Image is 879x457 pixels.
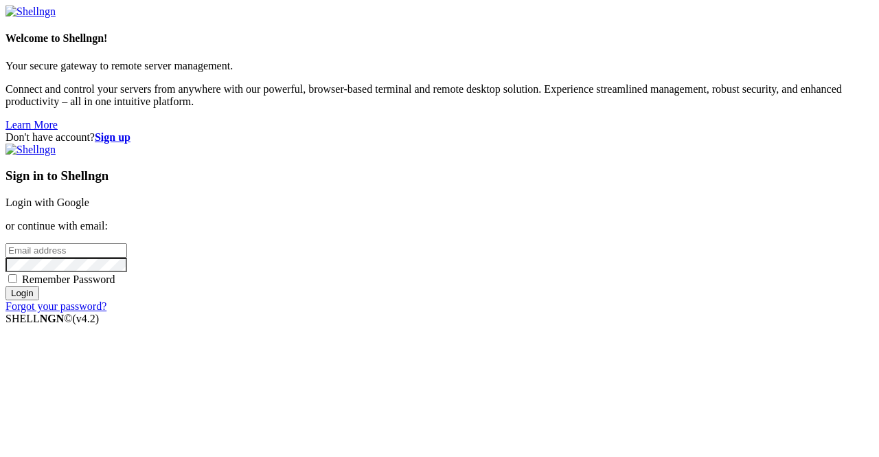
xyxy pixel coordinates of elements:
input: Remember Password [8,274,17,283]
span: 4.2.0 [73,313,100,324]
p: or continue with email: [5,220,874,232]
h4: Welcome to Shellngn! [5,32,874,45]
img: Shellngn [5,5,56,18]
p: Your secure gateway to remote server management. [5,60,874,72]
p: Connect and control your servers from anywhere with our powerful, browser-based terminal and remo... [5,83,874,108]
a: Learn More [5,119,58,131]
span: Remember Password [22,274,115,285]
input: Email address [5,243,127,258]
span: SHELL © [5,313,99,324]
div: Don't have account? [5,131,874,144]
b: NGN [40,313,65,324]
a: Forgot your password? [5,300,106,312]
a: Sign up [95,131,130,143]
a: Login with Google [5,197,89,208]
input: Login [5,286,39,300]
img: Shellngn [5,144,56,156]
h3: Sign in to Shellngn [5,168,874,183]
